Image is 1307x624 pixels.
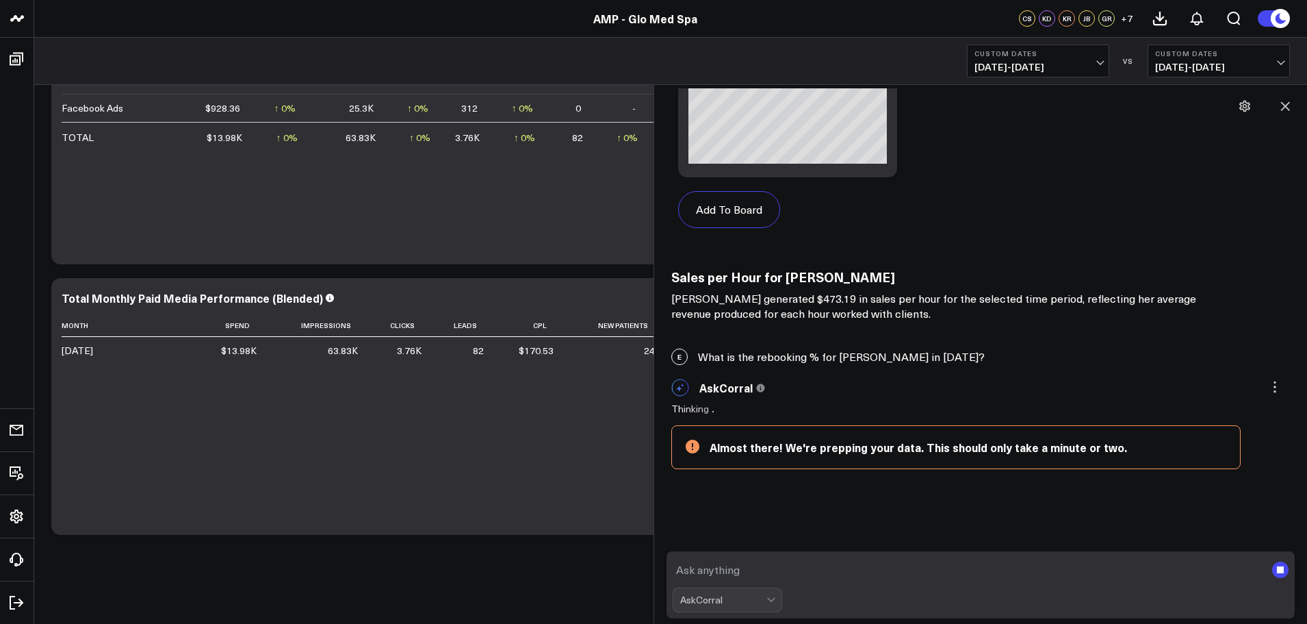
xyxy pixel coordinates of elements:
b: Custom Dates [1155,49,1282,58]
th: New Patients [566,314,667,337]
div: ↑ 0% [276,131,298,145]
div: GR [1098,10,1115,27]
div: Facebook Ads [62,101,123,115]
div: 82 [473,344,484,358]
div: 312 [461,101,478,115]
span: [DATE] - [DATE] [1155,62,1282,73]
div: ↑ 0% [512,101,533,115]
span: + 7 [1121,14,1133,23]
div: Thinking [671,403,723,414]
div: 24 [644,344,655,358]
div: KR [1059,10,1075,27]
b: Custom Dates [974,49,1102,58]
div: JB [1078,10,1095,27]
div: $170.53 [519,344,554,358]
div: What is the rebooking % for [PERSON_NAME] in [DATE]? [661,342,1301,372]
h3: Sales per Hour for [PERSON_NAME] [671,269,1219,284]
div: 25.3K [349,101,374,115]
a: AMP - Glo Med Spa [593,11,697,26]
div: 63.83K [328,344,358,358]
div: KD [1039,10,1055,27]
div: $13.98K [207,131,242,145]
div: ↑ 0% [407,101,428,115]
span: [DATE] - [DATE] [974,62,1102,73]
div: TOTAL [62,131,94,145]
div: 63.83K [346,131,376,145]
div: CS [1019,10,1035,27]
div: 3.76K [455,131,480,145]
div: 0 [575,101,581,115]
th: Cpl [496,314,565,337]
div: VS [1116,57,1141,65]
div: Total Monthly Paid Media Performance (Blended) [62,290,323,305]
span: E [671,349,688,365]
div: ↑ 0% [514,131,535,145]
div: ↑ 0% [274,101,296,115]
div: 3.76K [397,344,422,358]
th: Month [62,314,198,337]
div: Almost there! We're prepping your data. This should only take a minute or two. [710,440,1226,455]
div: $13.98K [221,344,257,358]
span: AskCorral [699,380,753,395]
th: Impressions [269,314,370,337]
button: +7 [1118,10,1135,27]
div: 82 [572,131,583,145]
th: Spend [198,314,269,337]
button: Add To Board [678,191,780,228]
p: [PERSON_NAME] generated $473.19 in sales per hour for the selected time period, reflecting her av... [671,291,1219,321]
div: [DATE] [62,344,93,358]
button: Custom Dates[DATE]-[DATE] [1148,45,1290,77]
th: Clicks [370,314,435,337]
div: ↑ 0% [617,131,638,145]
div: ↑ 0% [409,131,430,145]
button: Custom Dates[DATE]-[DATE] [967,45,1109,77]
div: - [632,101,636,115]
th: Leads [434,314,496,337]
div: $928.36 [205,101,240,115]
